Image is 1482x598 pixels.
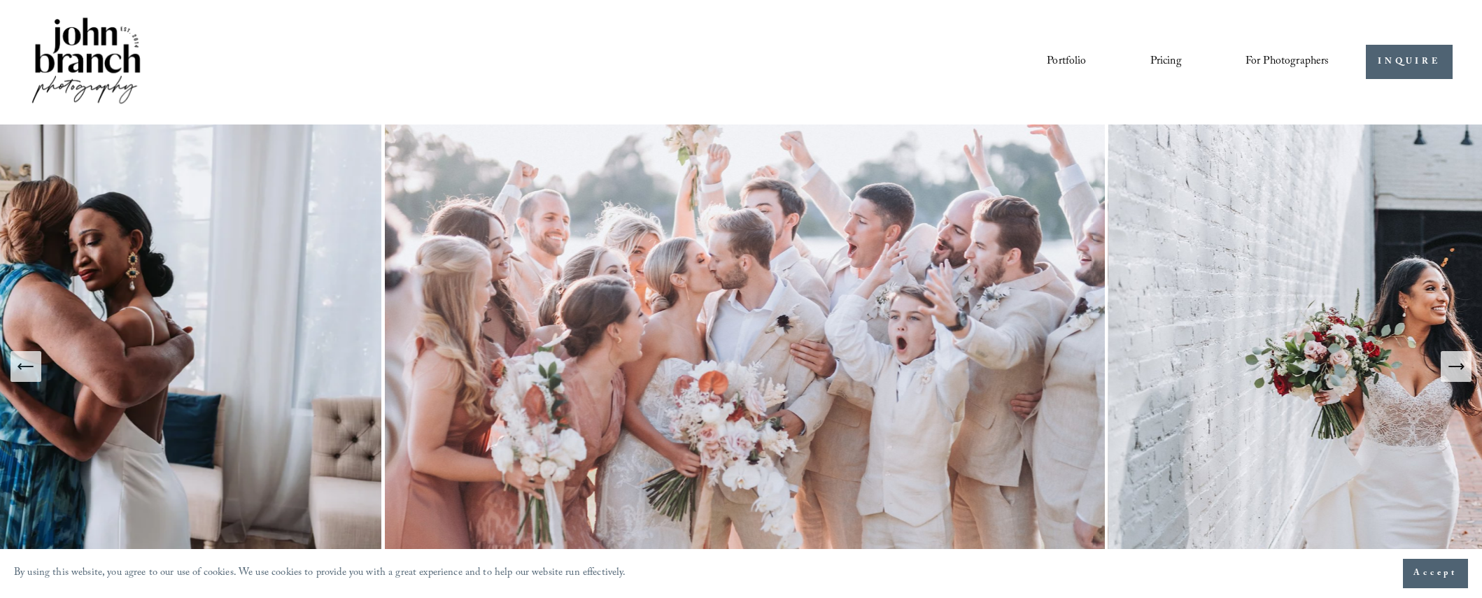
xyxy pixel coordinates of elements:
[1047,50,1086,74] a: Portfolio
[14,564,626,584] p: By using this website, you agree to our use of cookies. We use cookies to provide you with a grea...
[1366,45,1452,79] a: INQUIRE
[1150,50,1182,74] a: Pricing
[1413,567,1458,581] span: Accept
[29,15,143,109] img: John Branch IV Photography
[1245,50,1329,74] a: folder dropdown
[1245,51,1329,73] span: For Photographers
[10,351,41,382] button: Previous Slide
[1403,559,1468,588] button: Accept
[1441,351,1472,382] button: Next Slide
